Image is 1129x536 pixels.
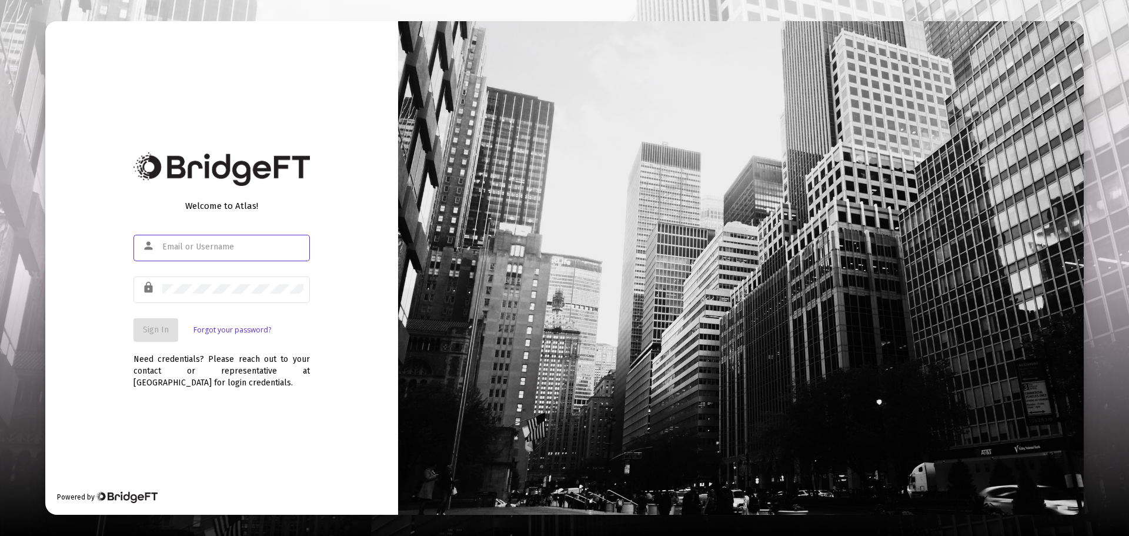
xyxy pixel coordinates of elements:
input: Email or Username [162,242,303,252]
img: Bridge Financial Technology Logo [96,491,158,503]
div: Welcome to Atlas! [133,200,310,212]
div: Need credentials? Please reach out to your contact or representative at [GEOGRAPHIC_DATA] for log... [133,342,310,389]
mat-icon: lock [142,281,156,295]
mat-icon: person [142,239,156,253]
button: Sign In [133,318,178,342]
a: Forgot your password? [193,324,271,336]
div: Powered by [57,491,158,503]
img: Bridge Financial Technology Logo [133,152,310,186]
span: Sign In [143,325,169,335]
